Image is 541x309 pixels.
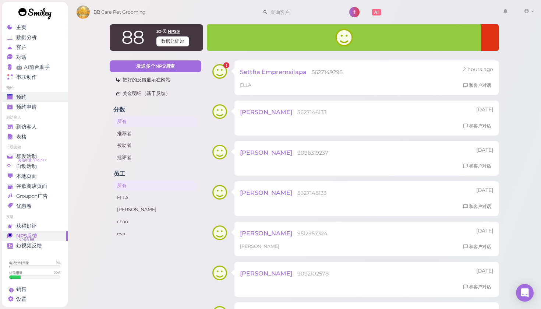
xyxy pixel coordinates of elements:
div: 10/15 10:46am [463,66,493,73]
span: 销售 [16,286,26,292]
a: 和客户对话 [461,162,493,170]
li: 到访客人 [2,115,68,120]
a: Groupon广告 [2,191,68,201]
span: 预约 [16,94,26,100]
span: 谷歌商店页面 [16,183,47,189]
span: 设置 [16,296,26,302]
span: 🤖 AI前台助手 [16,64,50,70]
div: 10/13 03:48pm [476,147,493,154]
a: 客户 [2,42,68,52]
a: 和客户对话 [461,243,493,251]
span: [PERSON_NAME] [240,149,292,156]
span: 优惠卷 [16,203,32,209]
a: 本地页面 [2,171,68,181]
a: 所有 [113,116,198,127]
span: 短信币量: $129.90 [18,157,46,163]
a: 主页 [2,22,68,32]
span: 自动活动 [16,163,37,169]
a: 把好的反馈显示在网站 [110,74,201,86]
span: 数据分析 [16,34,37,41]
a: 获得好评 [2,221,68,231]
input: 查询客户 [268,6,339,18]
div: 10/10 04:08pm [476,227,493,235]
div: 电话分钟用量 [9,260,29,265]
a: chao [113,217,198,227]
a: eva [113,229,198,239]
div: 10/05 08:03am [476,267,493,275]
a: [PERSON_NAME] [113,204,198,215]
a: ELLA [113,193,198,203]
span: 客户 [16,44,26,50]
a: 设置 [2,294,68,304]
a: 表格 [2,132,68,142]
div: 10/11 01:26pm [476,187,493,194]
a: 谷歌商店页面 [2,181,68,191]
div: 奖金明细（基于反馈） [116,90,195,97]
span: 主页 [16,24,26,31]
a: 对话 [2,52,68,62]
span: 9096319237 [297,150,328,156]
a: 所有 [113,180,198,191]
span: 30-天 [156,29,167,34]
span: 5627149296 [312,69,343,76]
a: 和客户对话 [461,203,493,211]
a: 奖金明细（基于反馈） [110,88,201,99]
span: 对话 [16,54,26,60]
a: 到访客人 [2,122,68,132]
a: 发送多个NPS调查 [110,60,201,72]
div: 10/13 04:59pm [476,106,493,113]
a: 批评者 [113,152,198,163]
a: 🤖 AI前台助手 [2,62,68,72]
span: 串联动作 [16,74,37,80]
a: 预约 [2,92,68,102]
a: 和客户对话 [461,122,493,130]
span: [PERSON_NAME] [240,108,292,116]
li: 反馈 [2,214,68,220]
span: 5627148133 [297,190,326,196]
a: 自动活动 [2,161,68,171]
div: Open Intercom Messenger [516,284,534,302]
span: [PERSON_NAME] [240,243,279,249]
a: 串联动作 [2,72,68,82]
span: NPS反馈 [16,233,37,239]
span: 群发活动 [16,153,37,159]
a: 优惠卷 [2,201,68,211]
span: Groupon广告 [16,193,48,199]
a: 和客户对话 [461,82,493,89]
span: 到访客人 [16,124,37,130]
span: 本地页面 [16,173,37,179]
span: NPS® [168,29,180,34]
a: 推荐者 [113,129,198,139]
span: [PERSON_NAME] [240,229,292,237]
div: 短信用量 [9,270,22,275]
span: 短视频反馈 [16,243,42,249]
div: 1 % [56,260,60,265]
li: 预约 [2,85,68,91]
span: [PERSON_NAME] [240,270,292,277]
span: Settha Empremsilapa [240,68,307,76]
h4: 分数 [113,106,198,113]
span: 9092102578 [297,270,329,277]
span: 88 [121,26,144,49]
span: 获得好评 [16,223,37,229]
a: 和客户对话 [461,283,493,291]
span: NPS® 88 [18,237,34,243]
a: 群发活动 短信币量: $129.90 [2,151,68,161]
a: 销售 [2,284,68,294]
a: 短视频反馈 [2,241,68,251]
li: 市场营销 [2,145,68,150]
a: NPS反馈 NPS® 88 [2,231,68,241]
span: 预约申请 [16,104,37,110]
div: 把好的反馈显示在网站 [116,77,195,83]
span: [PERSON_NAME] [240,189,292,196]
span: 5627148133 [297,109,326,116]
h4: 员工 [113,170,198,177]
a: 预约申请 [2,102,68,112]
a: 数据分析 [2,32,68,42]
a: 被动者 [113,140,198,151]
span: 表格 [16,134,26,140]
span: ELLA [240,82,251,88]
span: 9512957324 [297,230,328,237]
span: BB Care Pet Grooming [93,2,146,22]
div: 22 % [54,270,60,275]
